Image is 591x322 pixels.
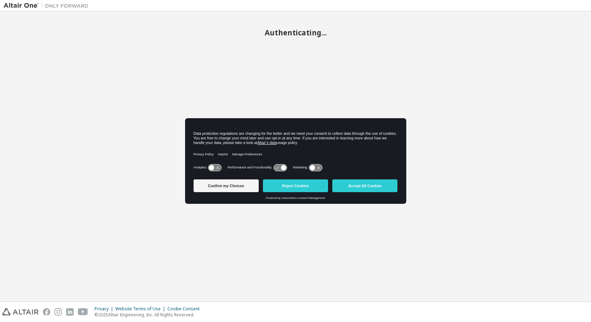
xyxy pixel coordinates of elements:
div: Cookie Consent [167,306,204,312]
img: linkedin.svg [66,308,74,316]
p: © 2025 Altair Engineering, Inc. All Rights Reserved. [94,312,204,318]
img: Altair One [4,2,92,9]
h2: Authenticating... [4,28,587,37]
img: facebook.svg [43,308,50,316]
div: Privacy [94,306,115,312]
img: altair_logo.svg [2,308,39,316]
img: youtube.svg [78,308,88,316]
img: instagram.svg [54,308,62,316]
div: Website Terms of Use [115,306,167,312]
